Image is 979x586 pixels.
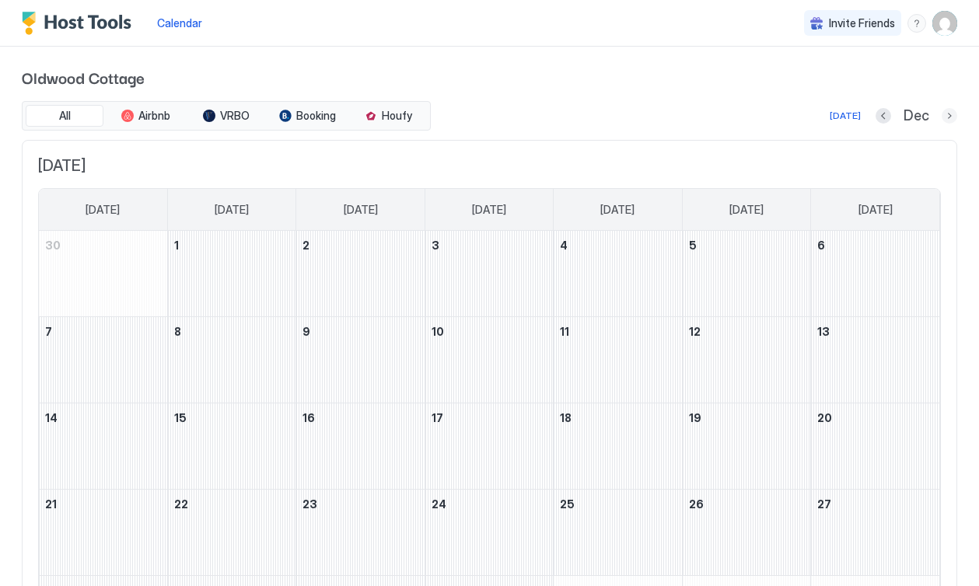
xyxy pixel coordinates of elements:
[22,101,431,131] div: tab-group
[22,65,957,89] span: Oldwood Cottage
[425,403,553,432] a: December 17, 2025
[344,203,378,217] span: [DATE]
[432,239,439,252] span: 3
[817,239,825,252] span: 6
[174,497,188,511] span: 22
[296,317,425,403] td: December 9, 2025
[168,231,295,260] a: December 1, 2025
[382,109,412,123] span: Houfy
[682,490,810,576] td: December 26, 2025
[456,189,522,231] a: Wednesday
[174,325,181,338] span: 8
[811,317,939,403] td: December 13, 2025
[167,231,295,317] td: December 1, 2025
[682,231,810,317] td: December 5, 2025
[302,497,317,511] span: 23
[45,325,52,338] span: 7
[296,403,425,490] td: December 16, 2025
[39,231,167,317] td: November 30, 2025
[600,203,635,217] span: [DATE]
[296,403,424,432] a: December 16, 2025
[157,16,202,30] span: Calendar
[843,189,908,231] a: Saturday
[817,497,831,511] span: 27
[554,490,682,576] td: December 25, 2025
[554,231,681,260] a: December 4, 2025
[70,189,135,231] a: Sunday
[554,231,682,317] td: December 4, 2025
[296,490,424,518] a: December 23, 2025
[554,403,682,490] td: December 18, 2025
[585,189,650,231] a: Thursday
[425,231,553,260] a: December 3, 2025
[59,109,71,123] span: All
[858,203,893,217] span: [DATE]
[904,107,929,125] span: Dec
[38,156,941,176] span: [DATE]
[26,105,103,127] button: All
[168,403,295,432] a: December 15, 2025
[811,490,939,518] a: December 27, 2025
[296,490,425,576] td: December 23, 2025
[39,490,167,576] td: December 21, 2025
[554,317,682,403] td: December 11, 2025
[86,203,120,217] span: [DATE]
[302,325,310,338] span: 9
[425,490,553,518] a: December 24, 2025
[827,106,863,125] button: [DATE]
[167,490,295,576] td: December 22, 2025
[22,12,138,35] a: Host Tools Logo
[811,231,939,260] a: December 6, 2025
[689,497,704,511] span: 26
[432,497,446,511] span: 24
[942,108,957,124] button: Next month
[472,203,506,217] span: [DATE]
[168,317,295,346] a: December 8, 2025
[817,411,832,424] span: 20
[811,231,939,317] td: December 6, 2025
[168,490,295,518] a: December 22, 2025
[45,497,57,511] span: 21
[829,16,895,30] span: Invite Friends
[187,105,265,127] button: VRBO
[138,109,170,123] span: Airbnb
[39,490,167,518] a: December 21, 2025
[811,403,939,490] td: December 20, 2025
[167,317,295,403] td: December 8, 2025
[45,411,58,424] span: 14
[554,490,681,518] a: December 25, 2025
[682,403,810,490] td: December 19, 2025
[432,411,443,424] span: 17
[302,239,309,252] span: 2
[296,231,424,260] a: December 2, 2025
[167,403,295,490] td: December 15, 2025
[907,14,926,33] div: menu
[683,403,810,432] a: December 19, 2025
[425,490,553,576] td: December 24, 2025
[157,15,202,31] a: Calendar
[689,325,701,338] span: 12
[560,325,569,338] span: 11
[689,239,697,252] span: 5
[174,411,187,424] span: 15
[425,231,553,317] td: December 3, 2025
[830,109,861,123] div: [DATE]
[199,189,264,231] a: Monday
[174,239,179,252] span: 1
[296,109,336,123] span: Booking
[39,403,167,432] a: December 14, 2025
[296,231,425,317] td: December 2, 2025
[425,317,553,346] a: December 10, 2025
[817,325,830,338] span: 13
[425,403,553,490] td: December 17, 2025
[683,490,810,518] a: December 26, 2025
[45,239,61,252] span: 30
[39,231,167,260] a: November 30, 2025
[39,317,167,403] td: December 7, 2025
[302,411,315,424] span: 16
[811,403,939,432] a: December 20, 2025
[220,109,250,123] span: VRBO
[729,203,764,217] span: [DATE]
[107,105,184,127] button: Airbnb
[811,317,939,346] a: December 13, 2025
